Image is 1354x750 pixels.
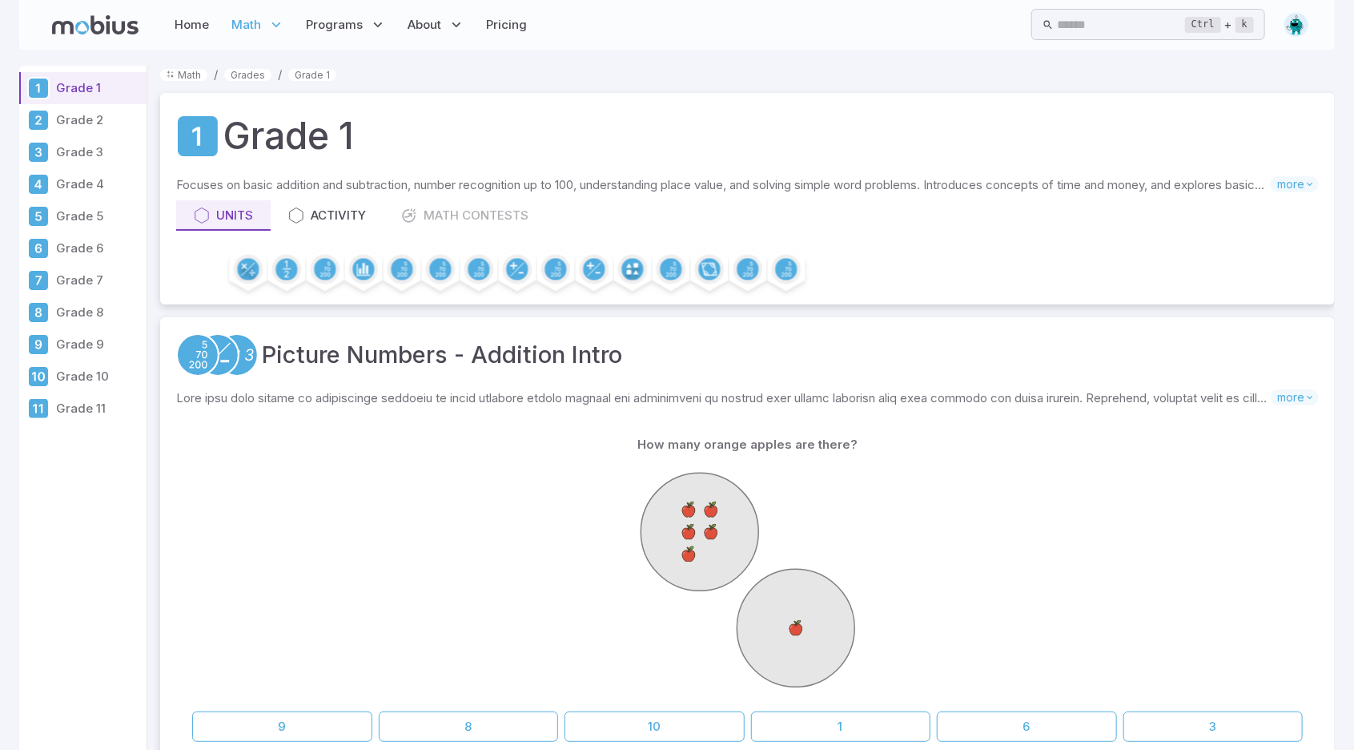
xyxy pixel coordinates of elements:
a: Grade 1 [19,72,147,104]
a: Grade 8 [19,296,147,329]
a: Grades [224,69,271,81]
p: Grade 7 [56,272,140,289]
div: Grade 2 [27,109,50,131]
div: Grade 9 [27,333,50,356]
a: Grade 7 [19,264,147,296]
h1: Grade 1 [223,109,354,163]
div: Activity [288,207,366,224]
button: 3 [1123,712,1304,742]
a: Grade 11 [19,393,147,425]
a: Addition and Subtraction [196,333,239,377]
div: Grade 4 [27,173,50,196]
kbd: Ctrl [1185,17,1221,33]
a: Picture Numbers - Addition Intro [262,337,622,373]
div: + [1185,15,1254,34]
div: Grade 8 [27,301,50,324]
div: Grade 7 [27,269,50,292]
a: Grade 9 [19,329,147,361]
a: Grade 2 [19,104,147,136]
button: 8 [379,712,559,742]
div: Grade 5 [27,205,50,228]
a: Grade 1 [288,69,336,81]
button: 6 [937,712,1117,742]
a: Grade 10 [19,361,147,393]
p: How many orange apples are there? [637,436,858,454]
li: / [214,66,218,83]
div: Grade 1 [27,77,50,99]
p: Grade 8 [56,304,140,321]
kbd: k [1235,17,1254,33]
a: Grade 3 [19,136,147,168]
a: Pricing [482,6,532,43]
p: Grade 6 [56,240,140,257]
p: Grade 3 [56,143,140,161]
a: Grade 5 [19,200,147,232]
div: Grade 6 [27,237,50,260]
div: Grade 10 [27,365,50,388]
img: octagon.svg [1284,13,1308,37]
span: Programs [307,16,364,34]
button: 10 [565,712,745,742]
p: Grade 2 [56,111,140,129]
p: Grade 10 [56,368,140,385]
div: Units [194,207,253,224]
a: Grade 6 [19,232,147,264]
nav: breadcrumb [160,66,1335,83]
a: Grade 1 [176,115,219,158]
p: Grade 5 [56,208,140,225]
button: 1 [751,712,931,742]
p: Grade 9 [56,336,140,353]
div: Grade 11 [27,397,50,420]
p: Grade 11 [56,400,140,417]
a: Grade 4 [19,168,147,200]
p: Grade 4 [56,175,140,193]
a: Math [160,69,207,81]
span: Math [232,16,262,34]
a: Numeracy [215,333,259,377]
div: Grade 3 [27,141,50,163]
a: Place Value [176,333,219,377]
span: About [408,16,442,34]
button: 9 [192,712,372,742]
a: Home [171,6,215,43]
p: Grade 1 [56,79,140,97]
li: / [278,66,282,83]
p: Focuses on basic addition and subtraction, number recognition up to 100, understanding place valu... [176,176,1271,194]
p: Lore ipsu dolo sitame co adipiscinge seddoeiu te incid utlabore etdolo magnaal eni adminimveni qu... [176,389,1271,407]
